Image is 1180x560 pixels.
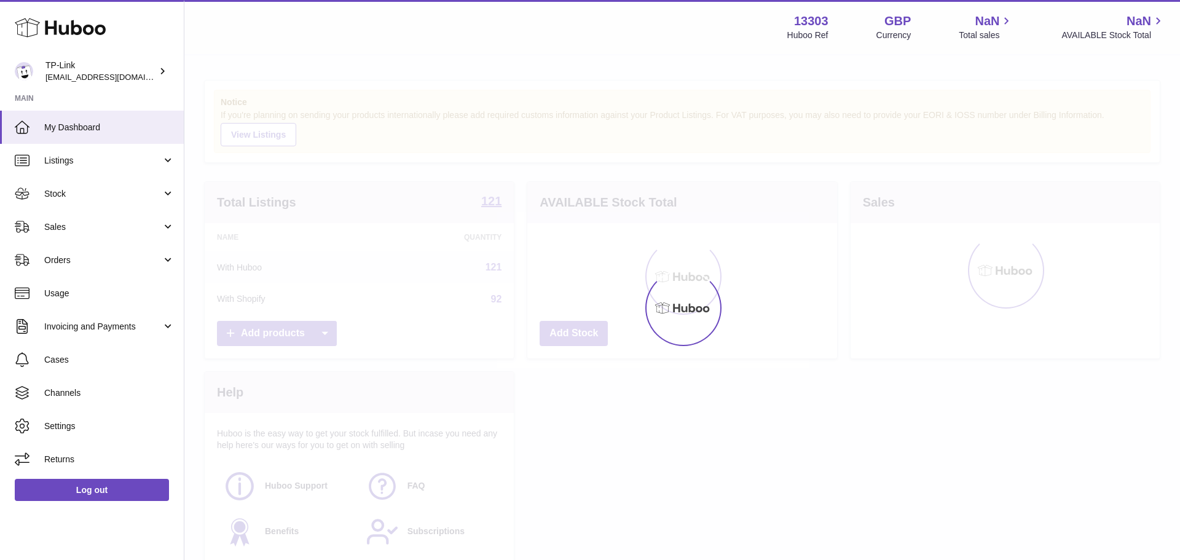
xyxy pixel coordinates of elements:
[15,479,169,501] a: Log out
[44,122,175,133] span: My Dashboard
[1127,13,1151,30] span: NaN
[44,454,175,465] span: Returns
[1061,30,1165,41] span: AVAILABLE Stock Total
[884,13,911,30] strong: GBP
[44,155,162,167] span: Listings
[1061,13,1165,41] a: NaN AVAILABLE Stock Total
[975,13,999,30] span: NaN
[45,60,156,83] div: TP-Link
[44,188,162,200] span: Stock
[44,354,175,366] span: Cases
[959,30,1013,41] span: Total sales
[44,420,175,432] span: Settings
[876,30,911,41] div: Currency
[45,72,181,82] span: [EMAIL_ADDRESS][DOMAIN_NAME]
[959,13,1013,41] a: NaN Total sales
[794,13,828,30] strong: 13303
[44,288,175,299] span: Usage
[15,62,33,81] img: internalAdmin-13303@internal.huboo.com
[44,321,162,333] span: Invoicing and Payments
[44,221,162,233] span: Sales
[44,254,162,266] span: Orders
[44,387,175,399] span: Channels
[787,30,828,41] div: Huboo Ref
